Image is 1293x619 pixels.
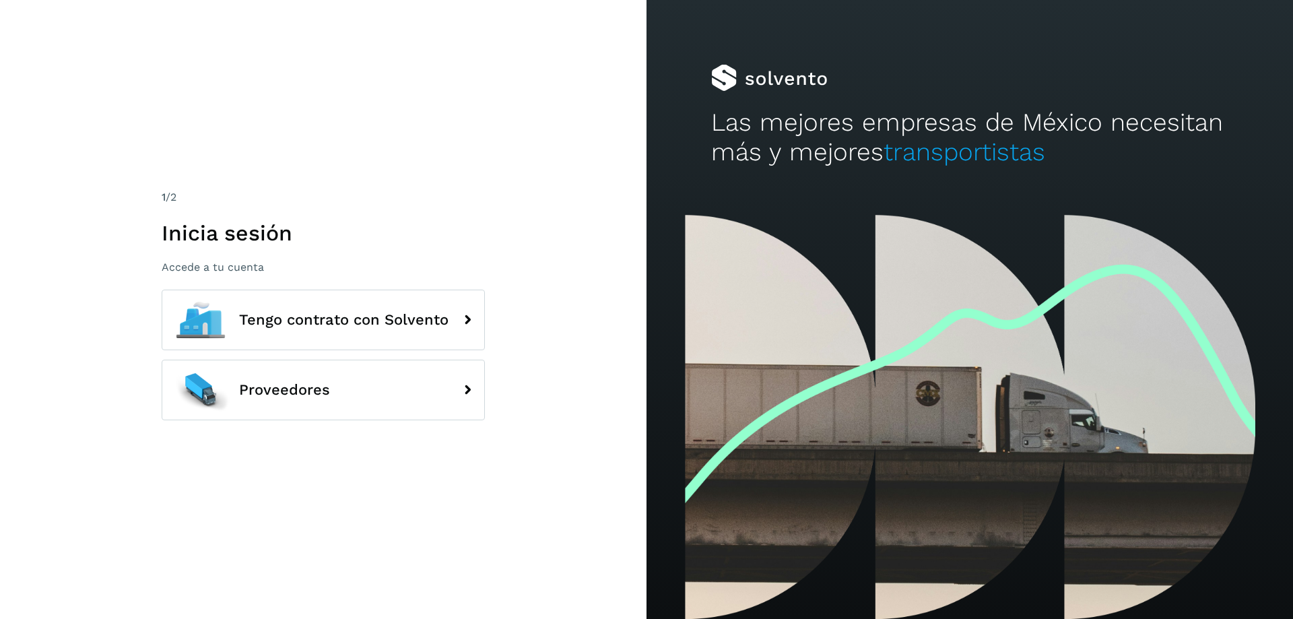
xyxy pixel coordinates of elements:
[162,290,485,350] button: Tengo contrato con Solvento
[162,220,485,246] h1: Inicia sesión
[162,261,485,273] p: Accede a tu cuenta
[239,382,330,398] span: Proveedores
[711,108,1228,168] h2: Las mejores empresas de México necesitan más y mejores
[884,137,1045,166] span: transportistas
[162,189,485,205] div: /2
[239,312,449,328] span: Tengo contrato con Solvento
[162,360,485,420] button: Proveedores
[162,191,166,203] span: 1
